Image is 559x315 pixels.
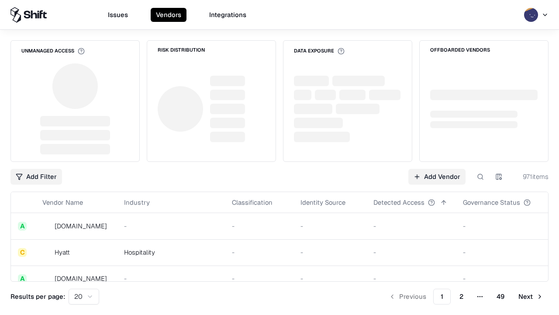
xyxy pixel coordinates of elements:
div: [DOMAIN_NAME] [55,274,107,283]
div: - [300,221,359,231]
button: 2 [452,289,470,304]
img: intrado.com [42,222,51,231]
button: 49 [490,289,511,304]
div: Hospitality [124,248,218,257]
div: - [373,221,449,231]
img: primesec.co.il [42,274,51,283]
div: - [232,274,286,283]
button: Vendors [151,8,186,22]
div: Industry [124,198,150,207]
div: Classification [232,198,273,207]
div: - [373,248,449,257]
div: Vendor Name [42,198,83,207]
button: Next [513,289,549,304]
nav: pagination [383,289,549,304]
div: Data Exposure [294,48,345,55]
div: [DOMAIN_NAME] [55,221,107,231]
div: - [124,221,218,231]
div: A [18,222,27,231]
p: Results per page: [10,292,65,301]
a: Add Vendor [408,169,466,185]
div: Detected Access [373,198,424,207]
button: Issues [103,8,133,22]
div: Offboarded Vendors [430,48,490,52]
div: Unmanaged Access [21,48,85,55]
div: - [232,248,286,257]
div: C [18,248,27,257]
div: - [300,274,359,283]
div: A [18,274,27,283]
button: Integrations [204,8,252,22]
div: Identity Source [300,198,345,207]
img: Hyatt [42,248,51,257]
div: - [124,274,218,283]
div: - [232,221,286,231]
button: 1 [433,289,451,304]
div: - [463,221,545,231]
button: Add Filter [10,169,62,185]
div: Risk Distribution [158,48,205,52]
div: Hyatt [55,248,70,257]
div: - [463,248,545,257]
div: - [373,274,449,283]
div: - [300,248,359,257]
div: Governance Status [463,198,520,207]
div: - [463,274,545,283]
div: 971 items [514,172,549,181]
